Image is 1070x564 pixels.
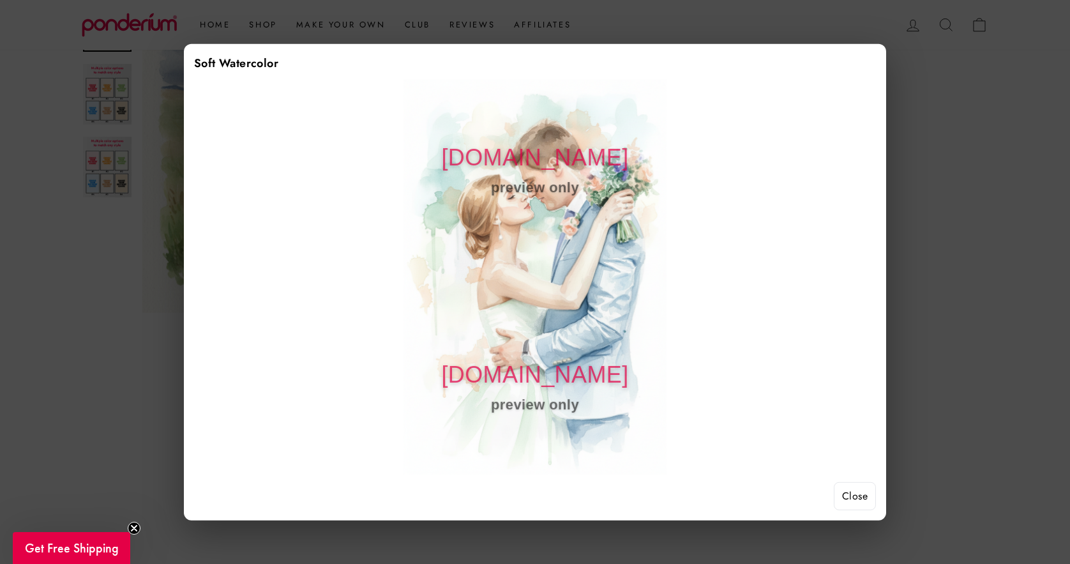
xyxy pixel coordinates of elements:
span: Get Free Shipping [25,540,119,556]
div: Get Free ShippingClose teaser [13,532,130,564]
button: Close teaser [128,522,140,535]
div: Soft Watercolor [194,54,876,72]
button: Close [834,482,876,510]
img: Soft Watercolor [403,80,667,475]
